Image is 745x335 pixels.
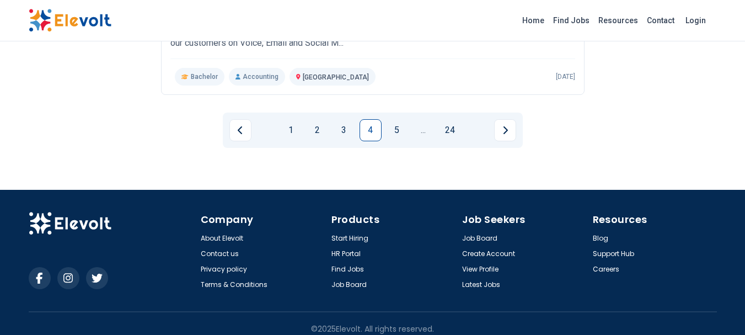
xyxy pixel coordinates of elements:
a: Page 2 [307,119,329,141]
a: Support Hub [593,249,634,258]
a: Home [518,12,549,29]
a: Login [679,9,712,31]
p: © 2025 Elevolt. All rights reserved. [311,323,434,334]
iframe: Chat Widget [690,282,745,335]
a: Previous page [229,119,251,141]
a: View Profile [462,265,499,274]
h4: Job Seekers [462,212,586,227]
p: Accounting [229,68,285,86]
a: Find Jobs [549,12,594,29]
a: Privacy policy [201,265,247,274]
a: Job Board [462,234,497,243]
a: Page 5 [386,119,408,141]
ul: Pagination [229,119,516,141]
a: Latest Jobs [462,280,500,289]
a: Next page [494,119,516,141]
a: Job Board [331,280,367,289]
a: Contact [642,12,679,29]
a: Page 4 is your current page [360,119,382,141]
a: Jump forward [412,119,435,141]
h4: Company [201,212,325,227]
a: HR Portal [331,249,361,258]
a: Page 24 [439,119,461,141]
a: Find Jobs [331,265,364,274]
span: Bachelor [191,72,218,81]
a: Careers [593,265,619,274]
a: Contact us [201,249,239,258]
a: Page 3 [333,119,355,141]
a: Resources [594,12,642,29]
img: Elevolt [29,9,111,32]
a: Blog [593,234,608,243]
a: Create Account [462,249,515,258]
a: Page 1 [280,119,302,141]
p: [DATE] [556,72,575,81]
span: [GEOGRAPHIC_DATA] [303,73,369,81]
a: Terms & Conditions [201,280,267,289]
h4: Resources [593,212,717,227]
a: Start Hiring [331,234,368,243]
h4: Products [331,212,455,227]
img: Elevolt [29,212,111,235]
a: About Elevolt [201,234,243,243]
